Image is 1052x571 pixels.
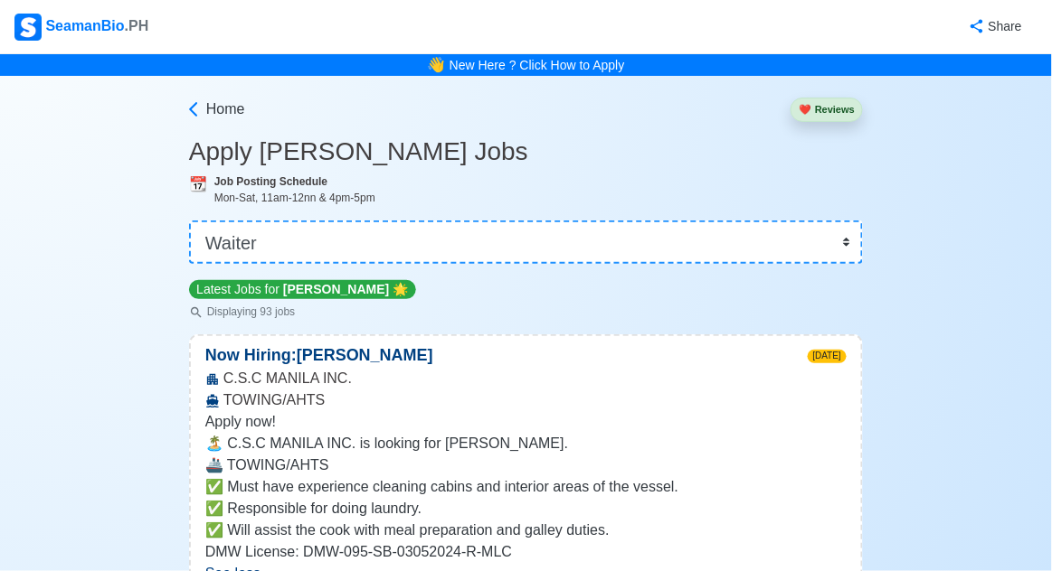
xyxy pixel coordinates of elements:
p: 🚢 TOWING/AHTS [205,454,847,476]
p: ✅ Responsible for doing laundry. [205,498,847,520]
p: Now Hiring: [PERSON_NAME] [191,343,448,368]
span: [DATE] [808,350,847,363]
b: Job Posting Schedule [214,175,327,188]
span: star [393,282,408,296]
p: ✅ Will assist the cook with meal preparation and galley duties. [205,520,847,541]
p: 🏝️ C.S.C MANILA INC. is looking for [PERSON_NAME]. [205,433,847,454]
div: SeamanBio [14,14,148,41]
p: Displaying 93 jobs [189,304,416,320]
span: [PERSON_NAME] [283,282,389,296]
div: C.S.C MANILA INC. TOWING/AHTS [191,368,861,411]
a: Home [185,98,245,120]
p: DMW License: DMW-095-SB-03052024-R-MLC [205,541,847,563]
button: heartReviews [791,98,863,122]
button: Share [951,9,1038,44]
span: calendar [189,176,207,192]
p: ✅ Must have experience cleaning cabins and interior areas of the vessel. [205,476,847,498]
span: Home [206,98,245,120]
p: Apply now! [205,411,847,433]
span: heart [799,104,811,115]
img: Logo [14,14,42,41]
h3: Apply [PERSON_NAME] Jobs [189,136,863,167]
div: Mon-Sat, 11am-12nn & 4pm-5pm [214,190,863,206]
p: Latest Jobs for [189,280,416,299]
span: bell [427,54,445,76]
span: .PH [125,18,149,33]
a: New Here ? Click How to Apply [450,58,625,72]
